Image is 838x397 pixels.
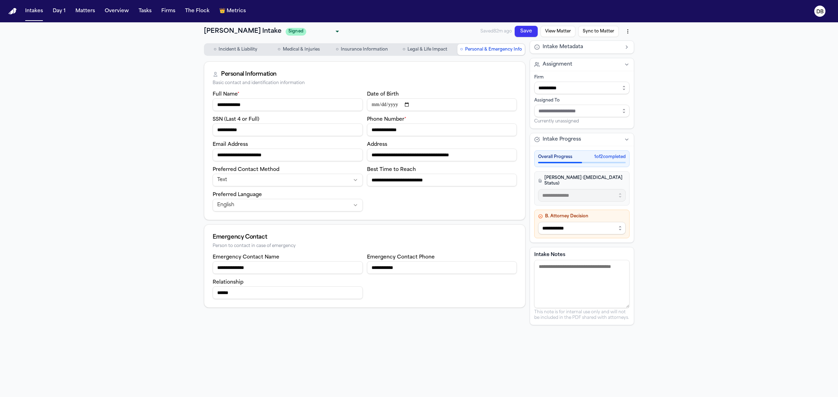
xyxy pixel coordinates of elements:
[221,70,277,78] div: Personal Information
[8,8,17,15] a: Home
[541,26,575,37] button: View Matter
[159,5,178,17] button: Firms
[204,27,281,36] h1: [PERSON_NAME] Intake
[73,5,98,17] button: Matters
[543,136,581,143] span: Intake Progress
[367,255,435,260] label: Emergency Contact Phone
[530,41,634,53] button: Intake Metadata
[213,261,363,274] input: Emergency contact name
[538,214,626,219] h4: B. Attorney Decision
[457,44,525,55] button: Go to Personal & Emergency Info
[213,244,517,249] div: Person to contact in case of emergency
[534,82,630,94] input: Select firm
[530,58,634,71] button: Assignment
[219,47,257,52] span: Incident & Liability
[268,44,330,55] button: Go to Medical & Injuries
[394,44,456,55] button: Go to Legal & Life Impact
[213,81,517,86] div: Basic contact and identification information
[407,47,447,52] span: Legal & Life Impact
[331,44,393,55] button: Go to Insurance Information
[367,142,387,147] label: Address
[227,8,246,15] span: Metrics
[534,75,630,80] div: Firm
[213,233,517,241] div: Emergency Contact
[213,280,243,285] label: Relationship
[538,175,626,186] h4: [PERSON_NAME] ([MEDICAL_DATA] Status)
[213,98,363,111] input: Full name
[341,47,388,52] span: Insurance Information
[594,154,626,160] span: 1 of 2 completed
[367,92,399,97] label: Date of Birth
[543,61,572,68] span: Assignment
[213,286,363,299] input: Emergency contact relationship
[278,46,280,53] span: ○
[286,28,306,36] span: Signed
[336,46,338,53] span: ○
[622,25,634,38] button: More actions
[213,149,363,161] input: Email address
[214,46,216,53] span: ○
[465,47,522,52] span: Personal & Emergency Info
[367,149,517,161] input: Address
[136,5,154,17] button: Tasks
[102,5,132,17] button: Overview
[460,46,463,53] span: ○
[480,29,512,34] span: Saved 82m ago
[286,27,341,36] div: Update intake status
[578,26,619,37] button: Sync to Matter
[219,8,225,15] span: crown
[534,98,630,103] div: Assigned To
[50,5,68,17] button: Day 1
[367,123,517,136] input: Phone number
[530,133,634,146] button: Intake Progress
[534,260,630,308] textarea: Intake notes
[816,9,824,14] text: DB
[534,252,630,259] label: Intake Notes
[22,5,46,17] button: Intakes
[213,92,240,97] label: Full Name
[367,261,517,274] input: Emergency contact phone
[216,5,249,17] button: crownMetrics
[213,123,363,136] input: SSN
[515,26,538,37] button: Save
[534,105,630,117] input: Assign to staff member
[205,44,266,55] button: Go to Incident & Liability
[367,117,406,122] label: Phone Number
[213,167,279,172] label: Preferred Contact Method
[182,5,212,17] button: The Flock
[367,167,416,172] label: Best Time to Reach
[538,154,572,160] span: Overall Progress
[534,309,630,321] p: This note is for internal use only and will not be included in the PDF shared with attorneys.
[283,47,320,52] span: Medical & Injuries
[213,255,279,260] label: Emergency Contact Name
[8,8,17,15] img: Finch Logo
[367,174,517,186] input: Best time to reach
[403,46,405,53] span: ○
[213,192,262,197] label: Preferred Language
[367,98,517,111] input: Date of birth
[534,119,579,124] span: Currently unassigned
[213,117,259,122] label: SSN (Last 4 or Full)
[543,44,583,51] span: Intake Metadata
[213,142,248,147] label: Email Address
